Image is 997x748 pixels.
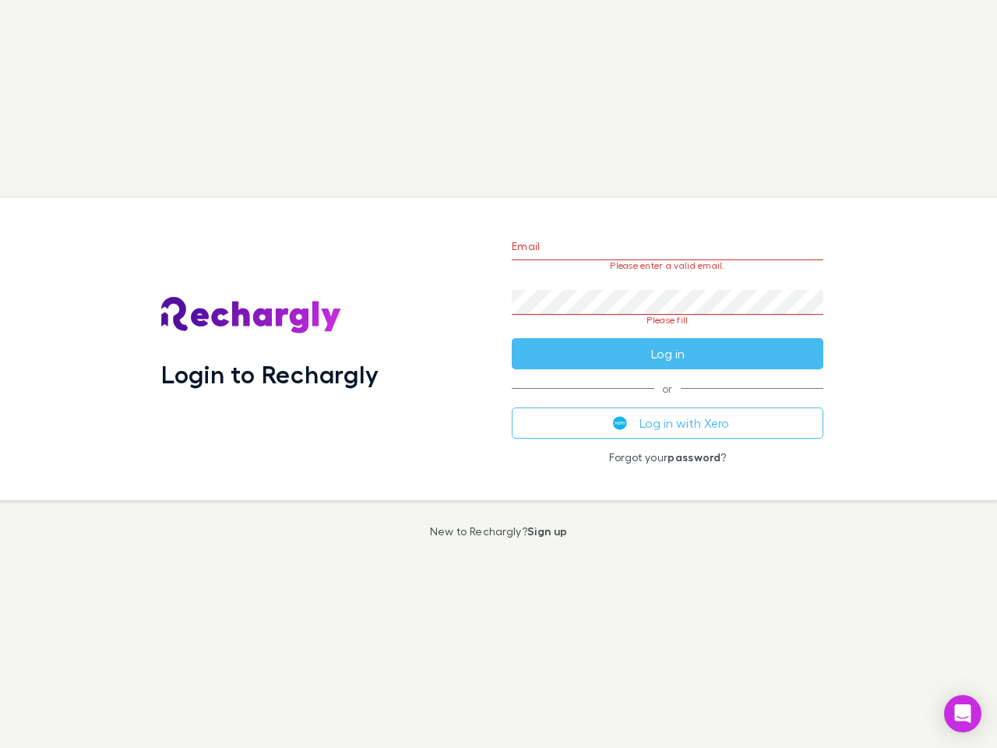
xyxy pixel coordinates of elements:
p: Forgot your ? [512,451,823,464]
a: Sign up [527,524,567,538]
button: Log in with Xero [512,408,823,439]
p: Please fill [512,315,823,326]
span: or [512,388,823,389]
p: New to Rechargly? [430,525,568,538]
a: password [668,450,720,464]
div: Open Intercom Messenger [944,695,981,732]
p: Please enter a valid email. [512,260,823,271]
img: Xero's logo [613,416,627,430]
button: Log in [512,338,823,369]
h1: Login to Rechargly [161,359,379,389]
img: Rechargly's Logo [161,297,342,334]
